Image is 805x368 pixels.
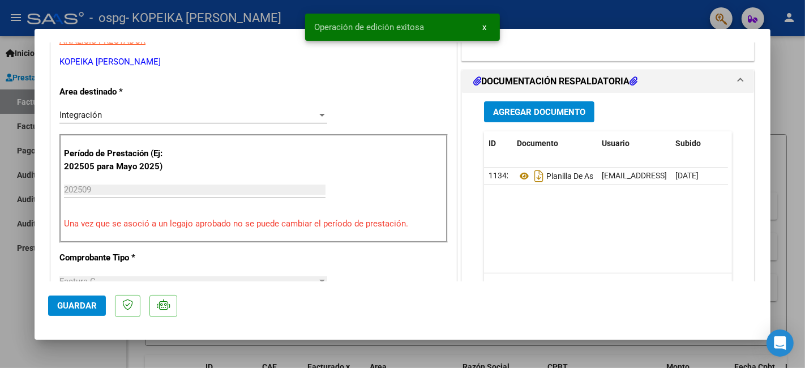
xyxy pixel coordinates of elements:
button: Guardar [48,296,106,316]
datatable-header-cell: Usuario [597,131,671,156]
span: Planilla De Asistencia [517,172,620,181]
button: x [473,17,495,37]
span: ID [489,139,496,148]
datatable-header-cell: Subido [671,131,727,156]
h1: DOCUMENTACIÓN RESPALDATORIA [473,75,637,88]
span: [DATE] [675,171,699,180]
datatable-header-cell: ID [484,131,512,156]
div: Open Intercom Messenger [767,330,794,357]
button: Agregar Documento [484,101,594,122]
p: Período de Prestación (Ej: 202505 para Mayo 2025) [64,147,178,173]
span: Subido [675,139,701,148]
div: DOCUMENTACIÓN RESPALDATORIA [462,93,754,328]
mat-expansion-panel-header: DOCUMENTACIÓN RESPALDATORIA [462,70,754,93]
span: x [482,22,486,32]
span: Agregar Documento [493,107,585,117]
p: Comprobante Tipo * [59,251,176,264]
span: ANALISIS PRESTADOR [59,36,145,46]
datatable-header-cell: Acción [727,131,784,156]
p: KOPEIKA [PERSON_NAME] [59,55,448,69]
span: Documento [517,139,558,148]
datatable-header-cell: Documento [512,131,597,156]
p: Una vez que se asoció a un legajo aprobado no se puede cambiar el período de prestación. [64,217,443,230]
span: Operación de edición exitosa [314,22,424,33]
span: Integración [59,110,102,120]
span: 11342 [489,171,511,180]
span: Usuario [602,139,630,148]
i: Descargar documento [532,167,546,185]
div: 1 total [484,273,732,302]
p: Area destinado * [59,85,176,99]
span: Guardar [57,301,97,311]
span: Factura C [59,276,96,286]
